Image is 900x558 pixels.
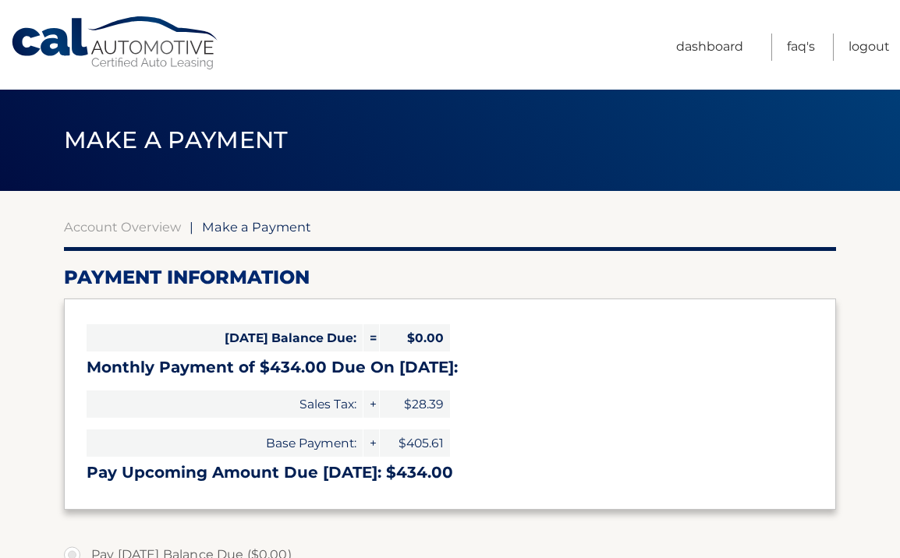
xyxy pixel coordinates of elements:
span: | [190,219,193,235]
h3: Pay Upcoming Amount Due [DATE]: $434.00 [87,463,813,482]
span: + [363,429,379,457]
span: Base Payment: [87,429,363,457]
a: Dashboard [676,34,743,61]
span: $405.61 [380,429,450,457]
span: Make a Payment [202,219,311,235]
span: + [363,390,379,418]
a: Logout [849,34,890,61]
span: Make a Payment [64,125,288,154]
span: [DATE] Balance Due: [87,324,363,351]
a: Account Overview [64,219,181,235]
h2: Payment Information [64,266,836,289]
span: Sales Tax: [87,390,363,418]
span: = [363,324,379,351]
a: Cal Automotive [10,16,221,71]
h3: Monthly Payment of $434.00 Due On [DATE]: [87,358,813,377]
span: $28.39 [380,390,450,418]
a: FAQ's [787,34,815,61]
span: $0.00 [380,324,450,351]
